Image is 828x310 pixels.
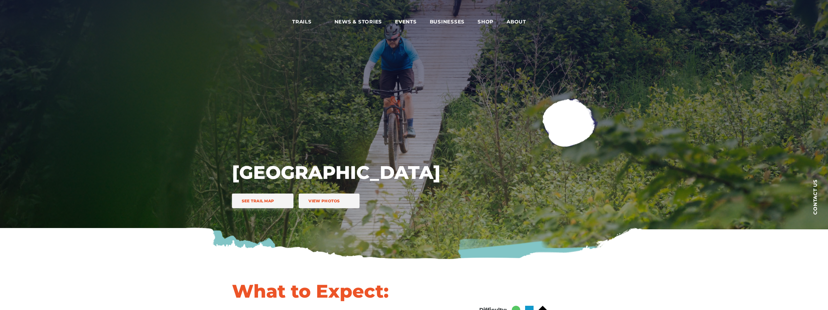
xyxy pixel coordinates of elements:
[802,169,828,224] a: Contact us
[232,280,443,303] h1: What to Expect:
[507,19,536,25] span: About
[813,179,818,215] span: Contact us
[430,19,465,25] span: Businesses
[308,198,340,203] span: View Photos
[242,198,274,203] span: See Trail Map
[395,19,417,25] span: Events
[232,194,294,208] a: See Trail Map trail icon
[232,161,440,184] h1: [GEOGRAPHIC_DATA]
[299,194,359,208] a: View Photos trail icon
[292,19,321,25] span: Trails
[478,19,494,25] span: Shop
[334,19,382,25] span: News & Stories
